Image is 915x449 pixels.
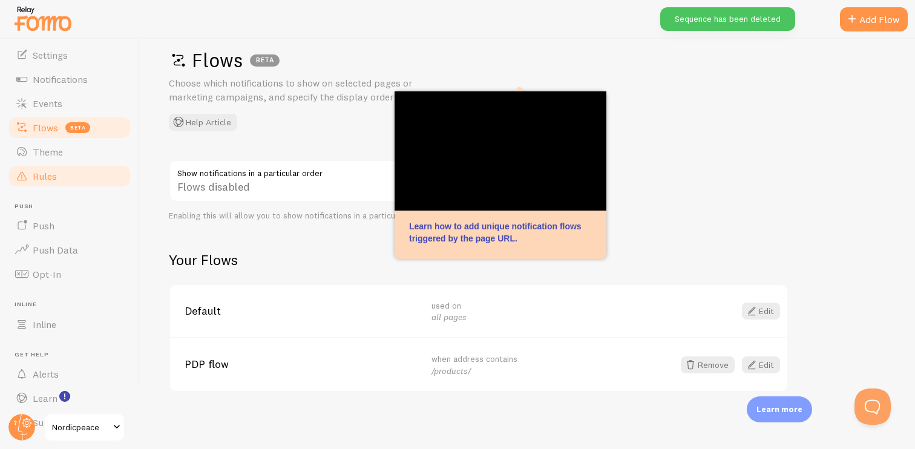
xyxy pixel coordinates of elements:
a: Opt-In [7,262,132,286]
a: Edit [742,356,780,373]
span: PDP flow [185,359,417,370]
span: Default [185,306,417,316]
span: Push [15,203,132,211]
span: Flows [33,122,58,134]
svg: <p>Watch New Feature Tutorials!</p> [59,391,70,402]
button: Help Article [169,114,237,131]
a: Learn [7,386,132,410]
a: Support [7,410,132,434]
a: Nordicpeace [44,413,125,442]
span: Opt-In [33,268,61,280]
a: Edit [742,303,780,320]
span: Theme [33,146,63,158]
span: Learn [33,392,57,404]
a: Push [7,214,132,238]
span: Push [33,220,54,232]
h1: Flows [169,48,879,73]
span: Inline [33,318,56,330]
iframe: Help Scout Beacon - Open [854,388,891,425]
a: Settings [7,43,132,67]
a: Rules [7,164,132,188]
span: Settings [33,49,68,61]
span: Push Data [33,244,78,256]
p: Choose which notifications to show on selected pages or marketing campaigns, and specify the disp... [169,76,459,104]
span: used on [431,300,467,323]
span: Get Help [15,351,132,359]
div: Flows disabled [169,160,532,204]
img: fomo-relay-logo-orange.svg [13,3,73,34]
span: Alerts [33,368,59,380]
span: Nordicpeace [52,420,110,434]
div: Learn more [747,396,812,422]
span: beta [65,122,90,133]
span: Inline [15,301,132,309]
span: Notifications [33,73,88,85]
a: Events [7,91,132,116]
span: Events [33,97,62,110]
span: when address contains [431,353,517,376]
span: Rules [33,170,57,182]
button: Remove [681,356,735,373]
a: Alerts [7,362,132,386]
h2: Your Flows [169,251,789,269]
em: /products/ [431,365,471,376]
a: Inline [7,312,132,336]
p: Learn more [756,404,802,415]
a: Theme [7,140,132,164]
div: BETA [250,54,280,67]
div: Sequence has been deleted [660,7,795,31]
em: all pages [431,312,467,323]
a: Notifications [7,67,132,91]
a: Push Data [7,238,132,262]
p: Learn how to add unique notification flows triggered by the page URL. [409,220,592,244]
div: Enabling this will allow you to show notifications in a particular order [169,211,532,221]
a: Flows beta [7,116,132,140]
